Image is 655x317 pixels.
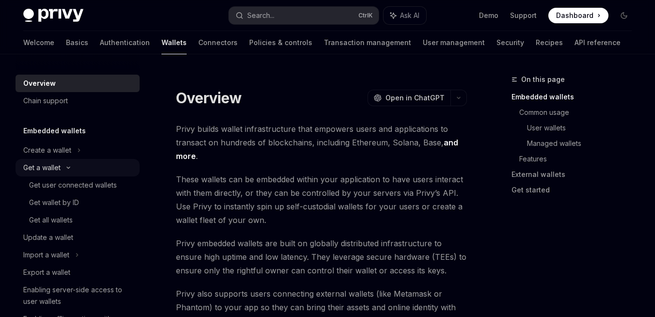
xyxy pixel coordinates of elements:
div: Create a wallet [23,144,71,156]
div: Enabling server-side access to user wallets [23,284,134,307]
div: Overview [23,78,56,89]
a: API reference [575,31,621,54]
a: Transaction management [324,31,411,54]
a: Get all wallets [16,211,140,229]
button: Search...CtrlK [229,7,379,24]
div: Export a wallet [23,267,70,278]
button: Open in ChatGPT [367,90,450,106]
a: Recipes [536,31,563,54]
a: Get wallet by ID [16,194,140,211]
span: These wallets can be embedded within your application to have users interact with them directly, ... [176,173,467,227]
a: User wallets [527,120,639,136]
div: Import a wallet [23,249,69,261]
a: Get user connected wallets [16,176,140,194]
span: Ctrl K [358,12,373,19]
button: Ask AI [383,7,426,24]
span: Privy builds wallet infrastructure that empowers users and applications to transact on hundreds o... [176,122,467,163]
a: Security [496,31,524,54]
a: User management [423,31,485,54]
img: dark logo [23,9,83,22]
div: Chain support [23,95,68,107]
a: Export a wallet [16,264,140,281]
a: Demo [479,11,498,20]
a: External wallets [511,167,639,182]
a: Features [519,151,639,167]
button: Toggle dark mode [616,8,632,23]
a: Welcome [23,31,54,54]
span: Ask AI [400,11,419,20]
div: Update a wallet [23,232,73,243]
a: Common usage [519,105,639,120]
a: Enabling server-side access to user wallets [16,281,140,310]
div: Search... [247,10,274,21]
a: Dashboard [548,8,608,23]
div: Get wallet by ID [29,197,79,208]
a: Wallets [161,31,187,54]
h1: Overview [176,89,241,107]
a: Managed wallets [527,136,639,151]
h5: Embedded wallets [23,125,86,137]
div: Get a wallet [23,162,61,174]
a: Basics [66,31,88,54]
span: Dashboard [556,11,593,20]
a: Chain support [16,92,140,110]
a: Policies & controls [249,31,312,54]
div: Get all wallets [29,214,73,226]
a: Support [510,11,537,20]
span: Privy embedded wallets are built on globally distributed infrastructure to ensure high uptime and... [176,237,467,277]
a: Update a wallet [16,229,140,246]
a: Authentication [100,31,150,54]
span: On this page [521,74,565,85]
span: Open in ChatGPT [385,93,445,103]
a: Embedded wallets [511,89,639,105]
div: Get user connected wallets [29,179,117,191]
a: Get started [511,182,639,198]
a: Overview [16,75,140,92]
a: Connectors [198,31,238,54]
